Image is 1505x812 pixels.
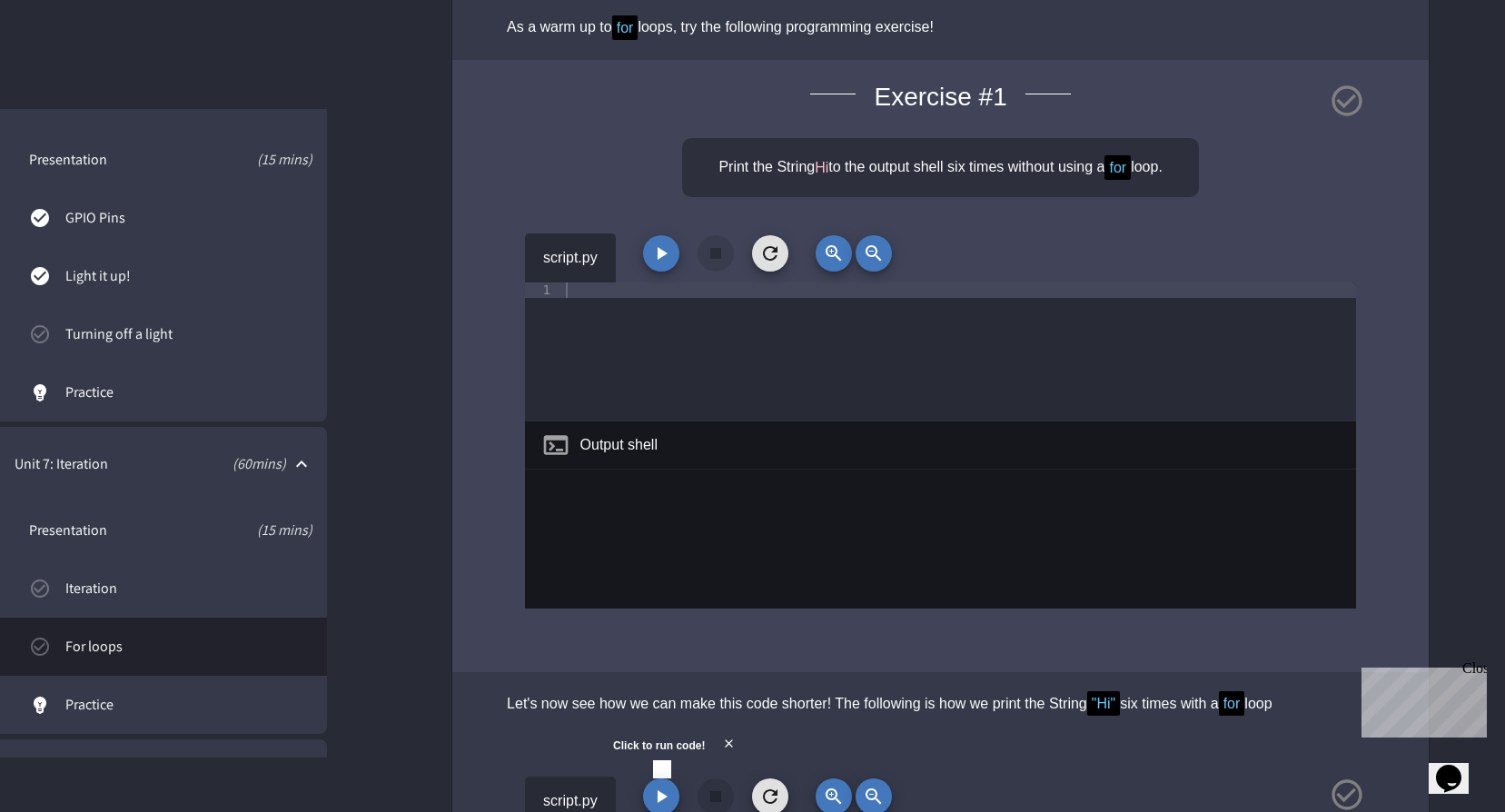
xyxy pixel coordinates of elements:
[65,207,312,229] span: GPIO Pins
[507,690,1374,718] div: Let's now see how we can make this code shorter! The following is how we print the String six tim...
[525,233,616,282] div: script.py
[183,149,313,171] span: (15 mins)
[718,732,740,755] button: close
[792,74,1088,120] span: Exercise # 1
[612,15,639,40] span: for
[507,14,1374,42] div: As a warm up to loops, try the following programming exercise!
[65,578,312,599] span: Iteration
[65,323,312,345] span: Turning off a light
[65,694,312,716] span: Practice
[815,160,828,175] span: Hi
[65,636,312,658] span: For loops
[525,282,562,298] div: 1
[613,738,705,754] div: Click to run code!
[682,138,1198,197] div: Print the String to the output shell six times without using a loop.
[580,434,658,456] div: Output shell
[1354,660,1487,738] iframe: chat widget
[29,149,183,171] span: Presentation
[1104,155,1131,180] span: for
[1219,691,1245,716] span: for
[65,381,312,403] span: Practice
[183,520,313,541] span: (15 mins)
[1429,739,1487,794] iframe: chat widget
[7,7,125,115] div: Chat with us now!Close
[141,453,287,475] p: ( 60 mins)
[1087,691,1120,716] span: "Hi"
[65,265,312,287] span: Light it up!
[29,520,183,541] span: Presentation
[15,453,132,475] span: Unit 7: Iteration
